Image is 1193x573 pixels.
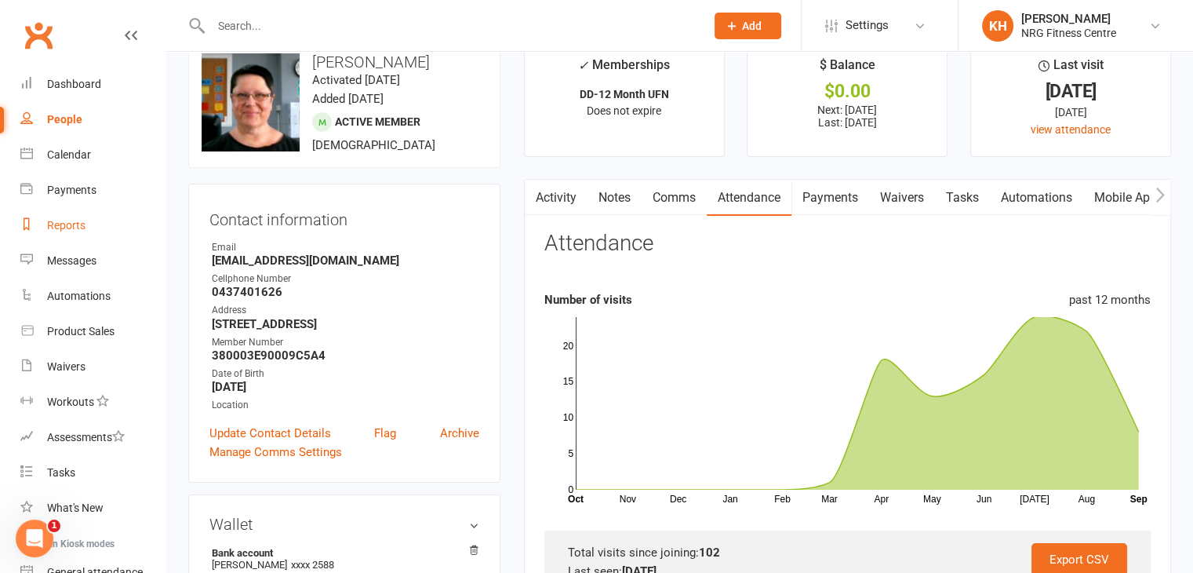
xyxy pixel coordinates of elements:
span: Active member [335,115,420,128]
a: Tasks [20,455,165,491]
div: Tasks [47,466,75,479]
li: [PERSON_NAME] [209,545,479,573]
strong: [EMAIL_ADDRESS][DOMAIN_NAME] [212,254,479,268]
a: Notes [587,180,642,216]
a: Messages [20,243,165,279]
div: KH [982,10,1013,42]
a: Automations [20,279,165,314]
div: Dashboard [47,78,101,90]
div: Messages [47,254,96,267]
div: Location [212,398,479,413]
a: Product Sales [20,314,165,349]
div: [PERSON_NAME] [1021,12,1116,26]
div: Email [212,240,479,255]
a: Attendance [707,180,791,216]
h3: [PERSON_NAME] [202,53,487,71]
a: Manage Comms Settings [209,443,342,462]
div: [DATE] [985,83,1156,100]
a: Activity [525,180,587,216]
span: xxxx 2588 [291,559,334,571]
div: Cellphone Number [212,272,479,286]
strong: [STREET_ADDRESS] [212,317,479,331]
a: Update Contact Details [209,424,331,443]
a: Assessments [20,420,165,455]
a: Comms [642,180,707,216]
span: Add [742,20,762,32]
span: [DEMOGRAPHIC_DATA] [312,138,435,152]
a: People [20,102,165,137]
div: $0.00 [762,83,933,100]
button: Add [715,13,781,39]
a: Clubworx [19,16,58,55]
strong: 380003E90009C5A4 [212,349,479,363]
div: Total visits since joining: [568,543,1127,562]
a: Calendar [20,137,165,173]
a: Automations [990,180,1083,216]
a: view attendance [1031,123,1111,136]
img: image1742185521.png [202,53,300,151]
div: People [47,113,82,126]
div: Member Number [212,335,479,350]
a: Waivers [869,180,935,216]
div: Assessments [47,431,125,443]
div: Address [212,303,479,318]
div: Calendar [47,148,91,161]
div: Waivers [47,360,85,373]
div: Last visit [1038,55,1104,83]
a: What's New [20,491,165,526]
div: past 12 months [1069,290,1151,309]
input: Search... [206,15,694,37]
a: Archive [440,424,479,443]
span: 1 [48,520,60,532]
div: Memberships [578,55,670,84]
div: Product Sales [47,325,115,338]
a: Payments [791,180,869,216]
strong: Number of visits [544,293,632,307]
h3: Attendance [544,232,653,256]
div: Workouts [47,396,94,408]
a: Flag [374,424,396,443]
div: [DATE] [985,104,1156,121]
a: Mobile App [1083,180,1168,216]
div: Payments [47,184,96,196]
a: Reports [20,208,165,243]
div: Automations [47,290,111,302]
time: Added [DATE] [312,92,384,106]
div: Reports [47,219,85,232]
a: Dashboard [20,67,165,102]
div: What's New [47,502,104,514]
div: $ Balance [820,55,875,83]
div: NRG Fitness Centre [1021,26,1116,40]
h3: Wallet [209,516,479,533]
strong: [DATE] [212,380,479,394]
strong: 102 [699,546,720,560]
time: Activated [DATE] [312,73,400,87]
span: Settings [846,8,889,43]
iframe: Intercom live chat [16,520,53,557]
strong: Bank account [212,547,471,559]
a: Tasks [935,180,990,216]
a: Payments [20,173,165,208]
p: Next: [DATE] Last: [DATE] [762,104,933,129]
i: ✓ [578,58,588,73]
span: Does not expire [587,104,661,117]
a: Workouts [20,385,165,420]
a: Waivers [20,349,165,385]
strong: DD-12 Month UFN [580,88,669,100]
div: Date of Birth [212,367,479,381]
strong: 0437401626 [212,285,479,299]
h3: Contact information [209,205,479,228]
